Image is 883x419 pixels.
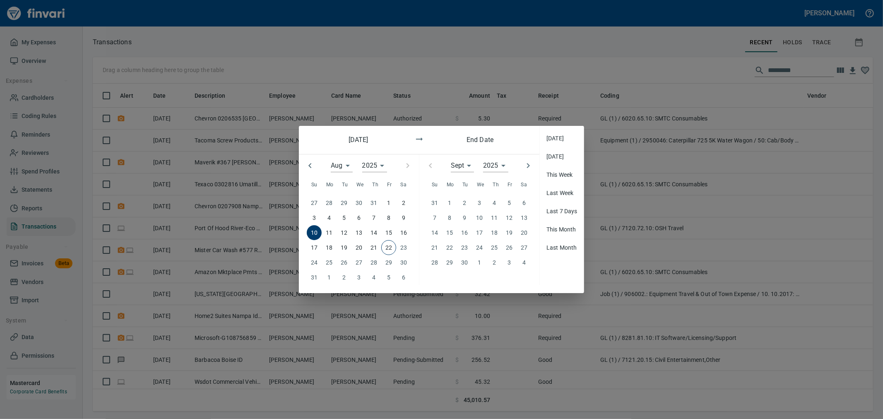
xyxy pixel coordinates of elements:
button: 10 [307,225,322,240]
button: 5 [337,210,351,225]
p: 12 [341,228,347,237]
p: 4 [327,213,331,222]
span: [DATE] [546,134,577,142]
span: Fr [508,181,512,189]
span: Sa [400,181,407,189]
span: Sa [521,181,527,189]
p: 7 [372,213,375,222]
button: 6 [351,210,366,225]
span: Fr [387,181,392,189]
p: 2 [402,198,405,207]
span: This Month [546,225,577,234]
p: 8 [387,213,390,222]
p: 19 [341,243,347,252]
button: 15 [381,225,396,240]
p: 14 [371,228,377,237]
span: Th [372,181,378,189]
p: 1 [387,198,390,207]
p: 6 [357,213,361,222]
div: Last 7 Days [540,202,584,220]
span: We [356,181,364,189]
span: [DATE] [546,152,577,161]
p: 16 [400,228,407,237]
button: 9 [396,210,411,225]
button: 1 [381,195,396,210]
div: Sept [451,159,474,172]
span: Th [493,181,499,189]
span: Tu [342,181,348,189]
button: 8 [381,210,396,225]
p: 20 [356,243,362,252]
div: 2025 [483,159,508,172]
button: 13 [351,225,366,240]
h6: End Date [450,134,510,146]
span: Last Week [546,189,577,197]
p: 17 [311,243,318,252]
button: 16 [396,225,411,240]
button: 19 [337,240,351,255]
button: 17 [307,240,322,255]
span: Tu [462,181,468,189]
button: 14 [366,225,381,240]
div: [DATE] [540,129,584,147]
span: We [477,181,484,189]
button: 4 [322,210,337,225]
span: Mo [447,181,454,189]
p: 5 [342,213,346,222]
button: 12 [337,225,351,240]
span: Last Month [546,243,577,252]
button: 3 [307,210,322,225]
div: This Month [540,220,584,238]
button: 22 [381,240,396,255]
div: Last Week [540,184,584,202]
p: 18 [326,243,332,252]
p: 3 [313,213,316,222]
span: Last 7 Days [546,207,577,215]
p: 15 [385,228,392,237]
div: Aug [331,159,352,172]
button: 21 [366,240,381,255]
button: 20 [351,240,366,255]
p: 13 [356,228,362,237]
span: This Week [546,171,577,179]
div: 2025 [362,159,387,172]
span: Mo [326,181,334,189]
p: 9 [402,213,405,222]
p: 10 [311,228,318,237]
p: 11 [326,228,332,237]
button: 2 [396,195,411,210]
div: [DATE] [540,147,584,166]
button: 11 [322,225,337,240]
button: 7 [366,210,381,225]
h6: [DATE] [328,134,389,146]
div: This Week [540,166,584,184]
button: 18 [322,240,337,255]
span: Su [311,181,318,189]
p: 22 [385,243,392,252]
span: Su [432,181,438,189]
div: Last Month [540,238,584,257]
p: 21 [371,243,377,252]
